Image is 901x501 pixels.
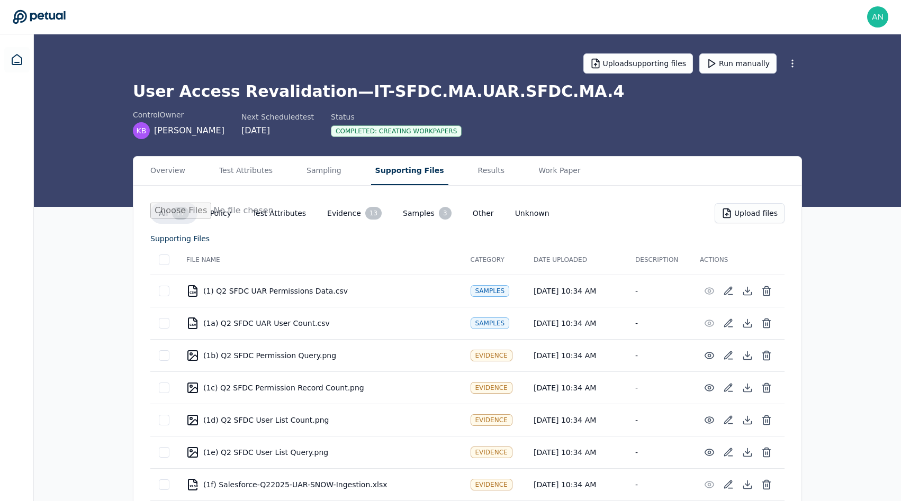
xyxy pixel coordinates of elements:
[525,468,627,500] td: [DATE] 10:34 AM
[627,245,691,275] th: Description
[627,275,691,307] td: -
[302,157,346,185] button: Sampling
[172,207,188,220] div: 17
[319,203,390,224] button: Evidence13
[627,371,691,404] td: -
[244,204,314,223] button: Test Attributes
[215,157,277,185] button: Test Attributes
[146,157,190,185] button: Overview
[471,350,512,361] div: Evidence
[719,346,738,365] button: Add/Edit Description
[525,307,627,339] td: [DATE] 10:34 AM
[525,275,627,307] td: [DATE] 10:34 AM
[178,245,462,275] th: File Name
[757,314,776,333] button: Delete File
[241,124,314,137] div: [DATE]
[700,411,719,430] button: Preview File (hover for quick preview, click for full view)
[150,203,197,224] button: All17
[4,47,30,72] a: Dashboard
[331,125,462,137] div: Completed : Creating Workpapers
[150,232,210,245] div: supporting files
[719,281,738,300] button: Add/Edit Description
[719,443,738,462] button: Add/Edit Description
[186,317,454,330] div: (1a) Q2 SFDC UAR User Count.csv
[627,404,691,436] td: -
[738,281,757,300] button: Download File
[462,245,526,275] th: Category
[13,10,66,24] a: Go to Dashboard
[474,157,509,185] button: Results
[534,157,585,185] button: Work Paper
[394,203,460,224] button: Samples3
[186,349,454,362] div: (1b) Q2 SFDC Permission Query.png
[133,110,224,120] div: control Owner
[757,475,776,494] button: Delete File
[757,281,776,300] button: Delete File
[738,378,757,397] button: Download File
[525,245,627,275] th: Date Uploaded
[371,157,448,185] button: Supporting Files
[471,285,510,297] div: Samples
[700,378,719,397] button: Preview File (hover for quick preview, click for full view)
[464,204,502,223] button: Other
[700,346,719,365] button: Preview File (hover for quick preview, click for full view)
[471,382,512,394] div: Evidence
[700,475,719,494] button: Preview File (hover for quick preview, click for full view)
[757,411,776,430] button: Delete File
[186,478,454,491] div: (1f) Salesforce-Q22025-UAR-SNOW-Ingestion.xlsx
[186,381,454,394] div: (1c) Q2 SFDC Permission Record Count.png
[738,314,757,333] button: Download File
[583,53,693,74] button: Uploadsupporting files
[186,414,454,426] div: (1d) Q2 SFDC User List Count.png
[719,411,738,430] button: Add/Edit Description
[190,323,196,326] div: CSV
[137,125,147,136] span: KB
[783,54,802,73] button: More Options
[715,203,785,223] button: Upload files
[757,378,776,397] button: Delete File
[738,475,757,494] button: Download File
[738,443,757,462] button: Download File
[738,346,757,365] button: Download File
[471,479,512,490] div: Evidence
[700,314,719,333] button: Preview File (hover for quick preview, click for full view)
[525,339,627,371] td: [DATE] 10:34 AM
[700,281,719,300] button: Preview File (hover for quick preview, click for full view)
[154,124,224,137] span: [PERSON_NAME]
[691,245,785,275] th: Actions
[241,112,314,122] div: Next Scheduled test
[719,378,738,397] button: Add/Edit Description
[738,411,757,430] button: Download File
[471,447,512,458] div: Evidence
[719,475,738,494] button: Add/Edit Description
[525,436,627,468] td: [DATE] 10:34 AM
[186,285,454,297] div: (1) Q2 SFDC UAR Permissions Data.csv
[700,443,719,462] button: Preview File (hover for quick preview, click for full view)
[202,204,240,223] button: Policy
[757,443,776,462] button: Delete File
[525,371,627,404] td: [DATE] 10:34 AM
[331,112,462,122] div: Status
[627,307,691,339] td: -
[699,53,777,74] button: Run manually
[133,82,802,101] h1: User Access Revalidation — IT-SFDC.MA.UAR.SFDC.MA.4
[867,6,888,28] img: andrew+toast@petual.ai
[627,436,691,468] td: -
[757,346,776,365] button: Delete File
[507,204,558,223] button: Unknown
[627,339,691,371] td: -
[719,314,738,333] button: Add/Edit Description
[365,207,382,220] div: 13
[471,317,510,329] div: Samples
[186,446,454,459] div: (1e) Q2 SFDC User List Query.png
[627,468,691,500] td: -
[471,414,512,426] div: Evidence
[190,291,196,294] div: CSV
[525,404,627,436] td: [DATE] 10:34 AM
[190,485,198,488] div: XLSX
[439,207,452,220] div: 3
